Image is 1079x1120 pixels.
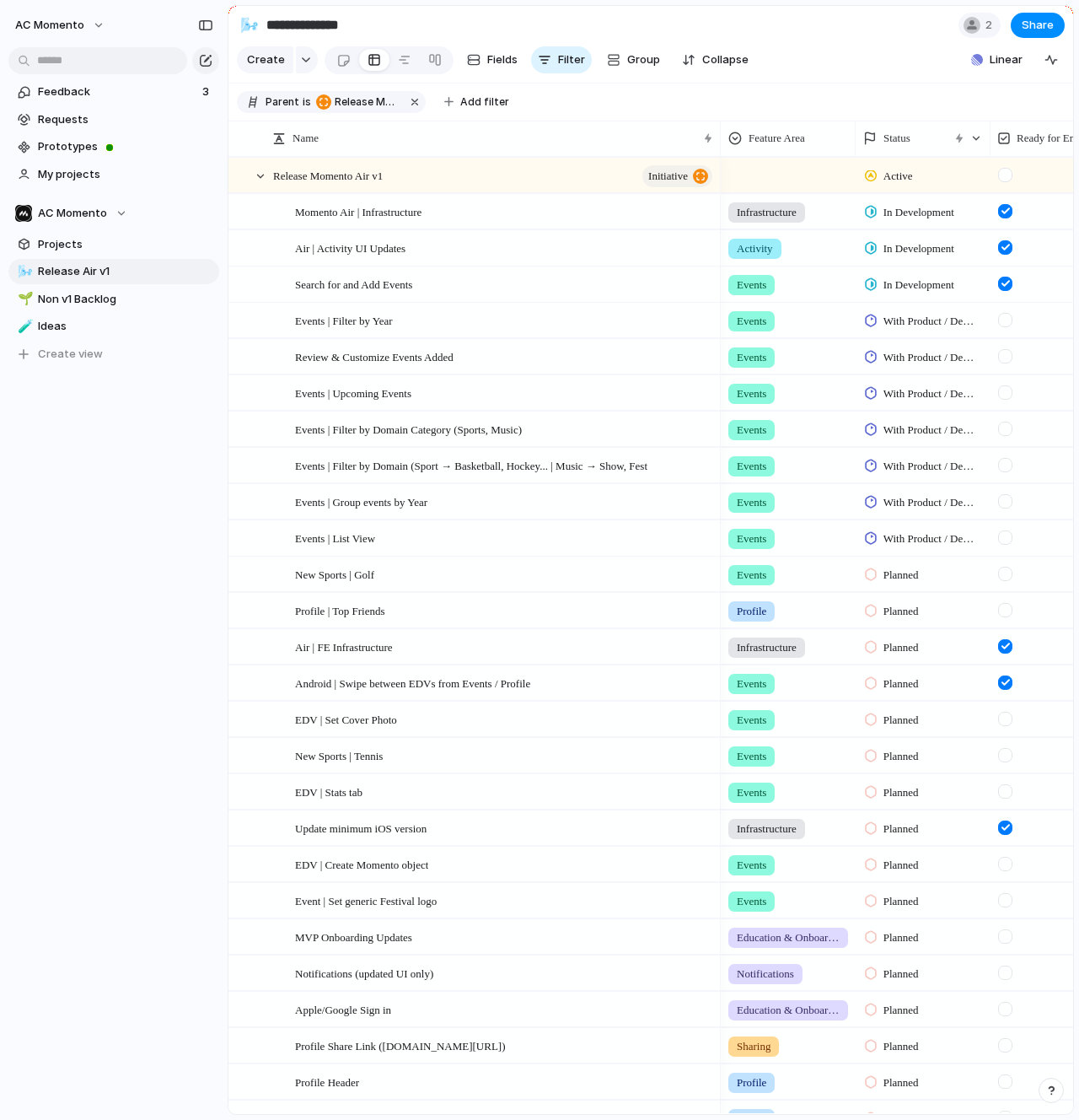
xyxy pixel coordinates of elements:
button: Filter [531,46,592,73]
div: 🌬️ [18,262,30,282]
span: Planned [883,821,919,837]
button: is [299,93,314,111]
span: Planned [883,857,919,874]
span: Events | Upcoming Events [295,383,411,402]
span: Infrastructure [737,821,797,837]
span: MVP Onboarding Updates [295,927,412,946]
a: Prototypes [8,134,219,159]
span: In Development [883,204,954,221]
span: With Product / Design [883,313,976,330]
a: 🧪Ideas [8,314,219,339]
span: Projects [38,236,213,253]
span: Active [883,168,913,185]
button: Share [1011,13,1065,38]
span: Events [737,567,766,584]
span: Release Momento Air v1 [273,165,383,185]
div: 🌬️ [240,13,259,36]
span: Planned [883,966,919,983]
span: Ideas [38,318,213,335]
span: Search for and Add Events [295,274,412,293]
span: Events [737,277,766,293]
button: AC Momento [8,201,219,226]
button: Group [599,46,668,73]
span: Planned [883,1074,919,1091]
span: Planned [883,1038,919,1055]
span: Planned [883,639,919,656]
a: Projects [8,232,219,257]
span: EDV | Stats tab [295,782,362,801]
span: Share [1022,17,1054,34]
span: AC Momento [15,17,84,34]
span: Status [883,130,910,147]
span: Planned [883,784,919,801]
span: Events [737,530,766,547]
span: AC Momento [38,205,107,222]
span: Events [737,748,766,765]
a: My projects [8,162,219,187]
a: 🌬️Release Air v1 [8,259,219,284]
span: With Product / Design [883,494,976,511]
span: EDV | Create Momento object [295,854,428,874]
span: Feedback [38,83,197,100]
span: Events [737,422,766,439]
span: Profile [737,1074,766,1091]
span: Events | Group events by Year [295,492,427,511]
span: Events | Filter by Domain Category (Sports, Music) [295,419,522,439]
span: Parent [266,94,299,110]
span: Non v1 Backlog [38,291,213,308]
span: Requests [38,111,213,128]
span: Air | Activity UI Updates [295,238,405,257]
span: Notifications (updated UI only) [295,963,433,983]
span: With Product / Design [883,385,976,402]
span: Linear [990,51,1023,68]
span: Events [737,857,766,874]
span: Events | Filter by Year [295,310,393,330]
span: is [303,94,311,110]
span: Education & Onboarding [737,929,840,946]
span: Profile Header [295,1072,359,1091]
span: In Development [883,240,954,257]
span: Notifications [737,966,794,983]
span: Events [737,893,766,910]
span: In Development [883,277,954,293]
button: Release Momento Air v1 [313,93,404,111]
span: Planned [883,748,919,765]
span: New Sports | Golf [295,564,374,584]
span: Create [247,51,285,68]
span: Sharing [737,1038,770,1055]
span: 3 [202,83,212,100]
span: Profile | Top Friends [295,600,385,620]
span: Profile Share Link ([DOMAIN_NAME][URL]) [295,1036,505,1055]
div: 🧪 [18,317,30,337]
span: Planned [883,1002,919,1019]
span: Events | Filter by Domain (Sport → Basketball, Hockey... | Music → Show, Fest [295,455,647,475]
span: Prototypes [38,138,213,155]
span: Infrastructure [737,639,797,656]
button: Collapse [675,46,755,73]
span: Events [737,676,766,692]
a: Requests [8,107,219,132]
span: Release Air v1 [38,263,213,280]
button: Create [237,46,293,73]
span: Events | List View [295,528,375,547]
span: Air | FE Infrastructure [295,637,393,656]
span: Group [627,51,660,68]
span: Momento Air | Infrastructure [295,202,421,221]
span: Events [737,784,766,801]
span: Add filter [460,94,509,110]
span: Events [737,385,766,402]
span: Events [737,349,766,366]
button: Fields [460,46,524,73]
span: Update minimum iOS version [295,818,427,837]
span: With Product / Design [883,458,976,475]
span: Events [737,313,766,330]
span: 2 [985,17,997,34]
button: 🌬️ [15,263,32,280]
span: New Sports | Tennis [295,746,383,765]
span: Event | Set generic Festival logo [295,891,437,910]
span: Events [737,458,766,475]
span: Planned [883,893,919,910]
button: AC Momento [8,12,114,39]
div: 🌱Non v1 Backlog [8,287,219,312]
span: Collapse [702,51,749,68]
